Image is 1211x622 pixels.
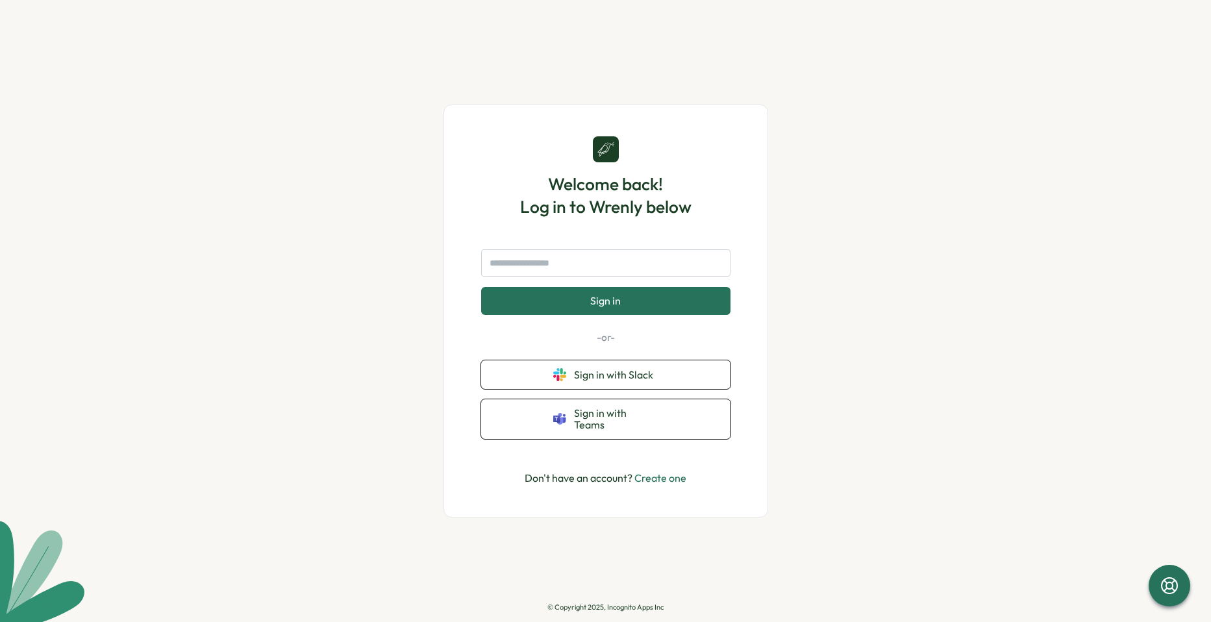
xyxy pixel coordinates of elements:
[574,369,658,380] span: Sign in with Slack
[634,471,686,484] a: Create one
[481,399,730,439] button: Sign in with Teams
[481,287,730,314] button: Sign in
[525,470,686,486] p: Don't have an account?
[547,603,664,612] p: © Copyright 2025, Incognito Apps Inc
[574,407,658,431] span: Sign in with Teams
[481,330,730,345] p: -or-
[520,173,692,218] h1: Welcome back! Log in to Wrenly below
[590,295,621,306] span: Sign in
[481,360,730,389] button: Sign in with Slack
